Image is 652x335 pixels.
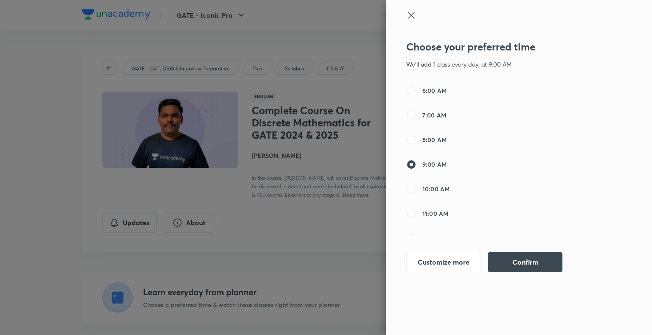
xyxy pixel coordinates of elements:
span: 7:00 AM [422,111,446,120]
span: 9:00 AM [422,160,447,169]
span: 6:00 AM [422,86,447,95]
span: 12:00 PM [422,234,448,243]
span: 8:00 AM [422,135,447,144]
button: Confirm [488,252,562,272]
button: Customize more [406,252,481,272]
p: We'll add 1 class every day, at 9:00 AM [406,60,583,69]
span: 10:00 AM [422,184,450,193]
h3: Choose your preferred time [406,41,583,53]
span: 11:00 AM [422,209,448,218]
